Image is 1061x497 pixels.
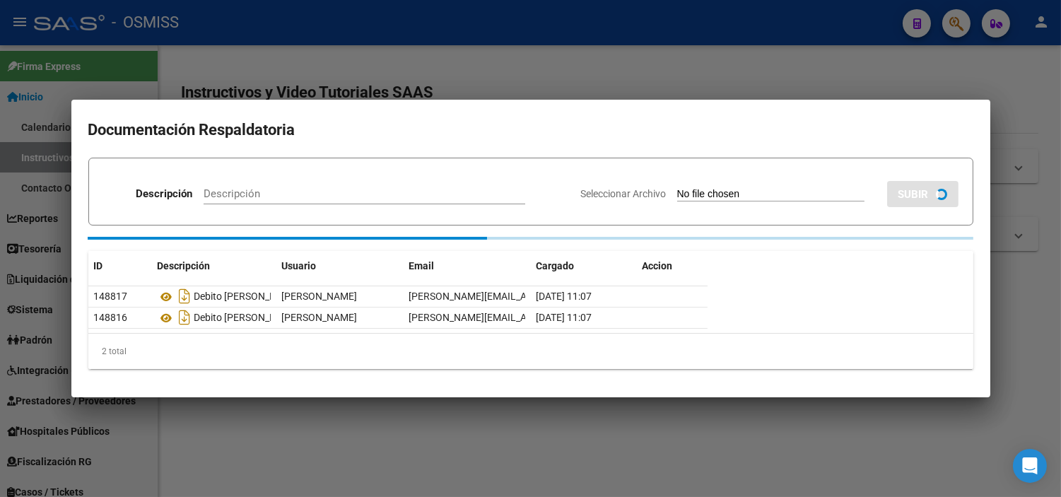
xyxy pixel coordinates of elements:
span: SUBIR [898,188,929,201]
span: Email [409,260,435,271]
datatable-header-cell: Email [404,251,531,281]
span: Seleccionar Archivo [581,188,667,199]
i: Descargar documento [176,285,194,308]
span: [DATE] 11:07 [537,312,592,323]
datatable-header-cell: Accion [637,251,708,281]
p: Descripción [136,186,192,202]
h2: Documentación Respaldatoria [88,117,973,144]
span: Descripción [158,260,211,271]
div: Debito [PERSON_NAME] [158,285,271,308]
i: Descargar documento [176,306,194,329]
button: SUBIR [887,181,959,207]
span: [PERSON_NAME][EMAIL_ADDRESS][PERSON_NAME][DOMAIN_NAME] [409,312,717,323]
span: Usuario [282,260,317,271]
div: 2 total [88,334,973,369]
span: 148817 [94,291,128,302]
span: [PERSON_NAME][EMAIL_ADDRESS][PERSON_NAME][DOMAIN_NAME] [409,291,717,302]
datatable-header-cell: Usuario [276,251,404,281]
div: Debito [PERSON_NAME] [158,306,271,329]
span: Cargado [537,260,575,271]
span: 148816 [94,312,128,323]
span: ID [94,260,103,271]
div: Open Intercom Messenger [1013,449,1047,483]
datatable-header-cell: ID [88,251,152,281]
span: [PERSON_NAME] [282,312,358,323]
datatable-header-cell: Descripción [152,251,276,281]
span: Accion [643,260,673,271]
span: [PERSON_NAME] [282,291,358,302]
span: [DATE] 11:07 [537,291,592,302]
datatable-header-cell: Cargado [531,251,637,281]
